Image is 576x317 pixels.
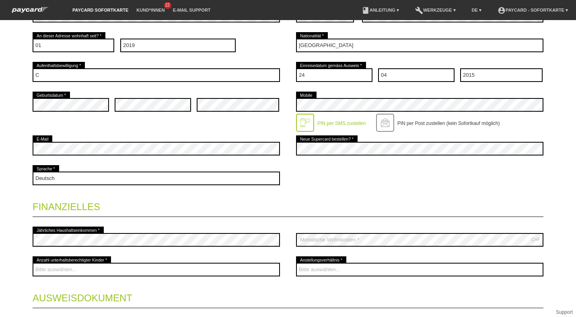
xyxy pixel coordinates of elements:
[468,8,485,12] a: DE ▾
[498,6,506,14] i: account_circle
[164,2,171,9] span: 22
[397,121,500,126] label: PIN per Post zustellen (kein Sofortkauf möglich)
[362,6,370,14] i: book
[68,8,132,12] a: paycard Sofortkarte
[531,237,540,242] div: CHF
[33,193,543,217] legend: Finanzielles
[556,309,573,315] a: Support
[317,121,366,126] label: PIN per SMS zustellen
[8,6,52,14] img: paycard Sofortkarte
[411,8,460,12] a: buildWerkzeuge ▾
[33,284,543,308] legend: Ausweisdokument
[494,8,572,12] a: account_circlepaycard - Sofortkarte ▾
[132,8,169,12] a: Kund*innen
[358,8,403,12] a: bookAnleitung ▾
[8,9,52,15] a: paycard Sofortkarte
[169,8,215,12] a: E-Mail Support
[415,6,423,14] i: build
